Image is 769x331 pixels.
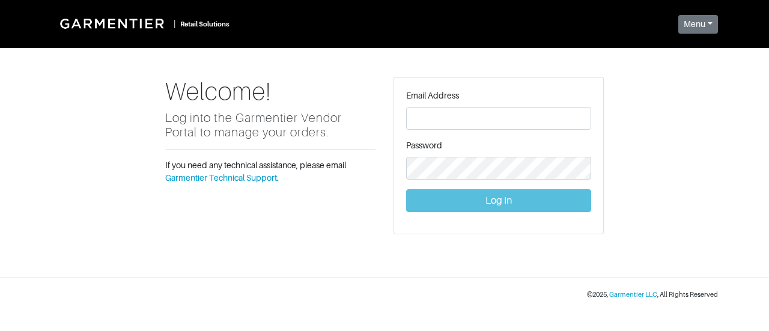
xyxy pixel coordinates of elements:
[165,77,375,106] h1: Welcome!
[53,12,174,35] img: Garmentier
[609,291,657,298] a: Garmentier LLC
[406,90,459,102] label: Email Address
[174,17,175,30] div: |
[51,10,234,37] a: |Retail Solutions
[165,159,375,184] p: If you need any technical assistance, please email .
[678,15,718,34] button: Menu
[587,291,718,298] small: © 2025 , , All Rights Reserved
[165,111,375,139] h5: Log into the Garmentier Vendor Portal to manage your orders.
[406,189,591,212] button: Log In
[165,173,277,183] a: Garmentier Technical Support
[406,139,442,152] label: Password
[180,20,229,28] small: Retail Solutions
